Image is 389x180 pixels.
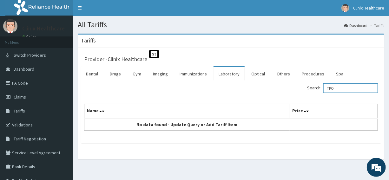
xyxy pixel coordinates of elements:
[290,104,378,119] th: Price
[341,4,349,12] img: User Image
[33,35,107,44] div: Chat with us now
[12,32,26,48] img: d_794563401_company_1708531726252_794563401
[22,35,37,39] a: Online
[3,19,17,33] img: User Image
[331,67,348,80] a: Spa
[149,50,159,58] span: St
[104,3,119,18] div: Minimize live chat window
[78,21,384,29] h1: All Tariffs
[105,67,126,80] a: Drugs
[128,67,146,80] a: Gym
[22,26,65,31] p: Clinix Healthcare
[84,56,147,62] h3: Provider - Clinix Healthcare
[246,67,270,80] a: Optical
[148,67,173,80] a: Imaging
[37,51,88,115] span: We're online!
[84,119,290,131] td: No data found - Update Query or Add Tariff Item
[272,67,295,80] a: Others
[353,5,384,11] span: Clinix Healthcare
[214,67,245,80] a: Laboratory
[14,108,25,114] span: Tariffs
[14,94,26,100] span: Claims
[84,104,290,119] th: Name
[14,66,34,72] span: Dashboard
[175,67,212,80] a: Immunizations
[81,38,96,43] h3: Tariffs
[81,67,103,80] a: Dental
[344,23,367,28] a: Dashboard
[14,136,46,142] span: Tariff Negotiation
[297,67,329,80] a: Procedures
[307,83,378,93] label: Search:
[3,116,121,138] textarea: Type your message and hit 'Enter'
[14,52,46,58] span: Switch Providers
[323,83,378,93] input: Search:
[368,23,384,28] li: Tariffs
